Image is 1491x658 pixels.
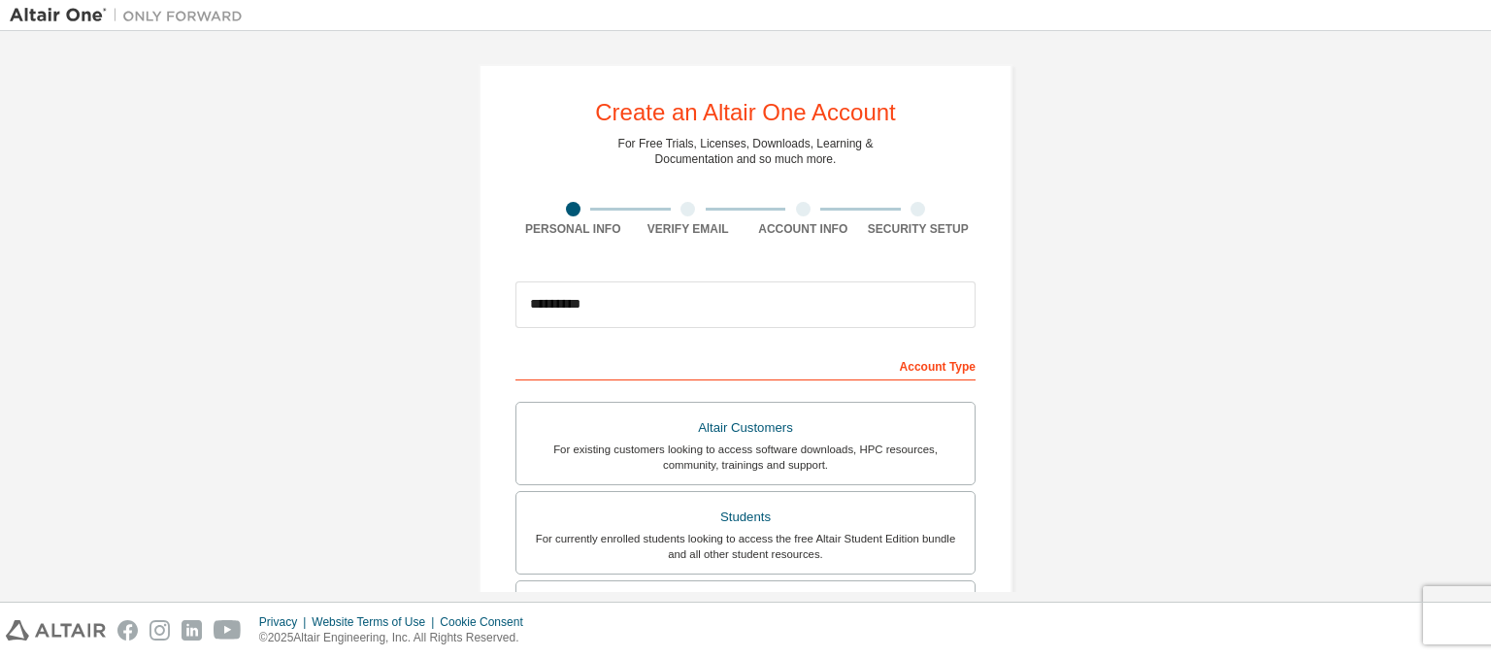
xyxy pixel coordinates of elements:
div: Privacy [259,614,312,630]
div: Security Setup [861,221,977,237]
img: altair_logo.svg [6,620,106,641]
p: © 2025 Altair Engineering, Inc. All Rights Reserved. [259,630,535,646]
img: youtube.svg [214,620,242,641]
img: facebook.svg [117,620,138,641]
div: For Free Trials, Licenses, Downloads, Learning & Documentation and so much more. [618,136,874,167]
div: Personal Info [515,221,631,237]
div: Cookie Consent [440,614,534,630]
div: For existing customers looking to access software downloads, HPC resources, community, trainings ... [528,442,963,473]
img: Altair One [10,6,252,25]
div: Verify Email [631,221,746,237]
div: Website Terms of Use [312,614,440,630]
div: Account Type [515,349,976,380]
div: Students [528,504,963,531]
img: linkedin.svg [182,620,202,641]
div: For currently enrolled students looking to access the free Altair Student Edition bundle and all ... [528,531,963,562]
img: instagram.svg [149,620,170,641]
div: Create an Altair One Account [595,101,896,124]
div: Altair Customers [528,414,963,442]
div: Account Info [745,221,861,237]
